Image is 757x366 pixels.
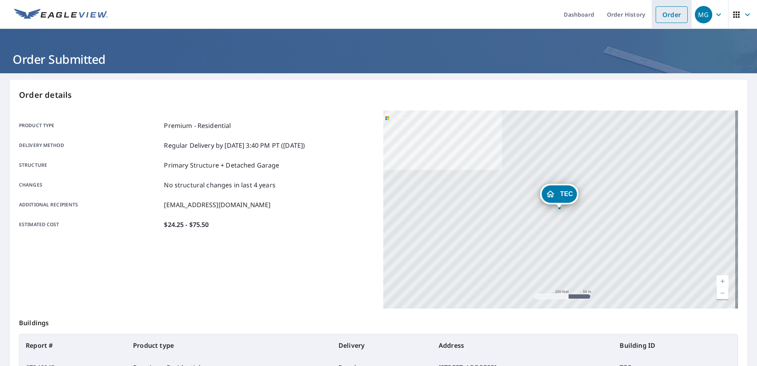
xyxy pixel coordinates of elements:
[613,334,738,356] th: Building ID
[656,6,688,23] a: Order
[164,180,276,190] p: No structural changes in last 4 years
[540,184,579,208] div: Dropped pin, building TEC, Residential property, 5821 Kildare Cir NW Canton, OH 44718
[10,51,747,67] h1: Order Submitted
[14,9,108,21] img: EV Logo
[19,334,127,356] th: Report #
[164,200,270,210] p: [EMAIL_ADDRESS][DOMAIN_NAME]
[560,191,573,197] span: TEC
[19,160,161,170] p: Structure
[127,334,332,356] th: Product type
[19,89,738,101] p: Order details
[432,334,613,356] th: Address
[19,180,161,190] p: Changes
[19,200,161,210] p: Additional recipients
[332,334,432,356] th: Delivery
[19,141,161,150] p: Delivery method
[717,275,728,287] a: Current Level 17, Zoom In
[717,287,728,299] a: Current Level 17, Zoom Out
[164,121,231,130] p: Premium - Residential
[19,220,161,229] p: Estimated cost
[19,121,161,130] p: Product type
[695,6,712,23] div: MG
[19,309,738,334] p: Buildings
[164,141,305,150] p: Regular Delivery by [DATE] 3:40 PM PT ([DATE])
[164,220,209,229] p: $24.25 - $75.50
[164,160,279,170] p: Primary Structure + Detached Garage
